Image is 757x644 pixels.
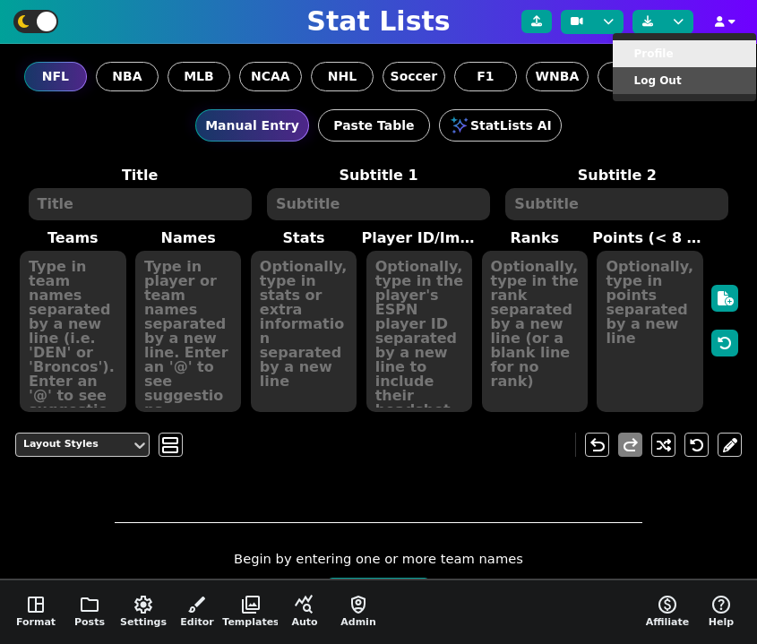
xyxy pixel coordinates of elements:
span: NHL [328,67,357,86]
span: brush [186,594,208,615]
label: Stats [246,228,362,249]
span: WNBA [536,67,580,86]
label: Title [21,165,259,186]
div: Layout Styles [23,437,124,452]
span: Soccer [391,67,438,86]
span: F1 [477,67,494,86]
button: monetization_onAffiliate [641,580,694,644]
span: NFL [42,67,69,86]
button: settingsSettings [116,580,170,644]
span: photo_library [240,594,262,615]
span: redo [620,434,641,456]
span: help [710,594,732,615]
label: Teams [15,228,131,249]
button: query_statsAuto [278,580,331,644]
button: photo_libraryTemplates [224,580,278,644]
label: Subtitle 1 [259,165,497,186]
button: shield_personAdmin [331,580,385,644]
label: Subtitle 2 [498,165,736,186]
span: settings [133,594,154,615]
span: shield_person [348,594,369,615]
button: redo [618,433,642,457]
span: NCAA [251,67,290,86]
button: Manual Entry [195,109,309,142]
span: query_stats [294,594,315,615]
li: Profile [613,40,756,67]
span: NBA [112,67,142,86]
label: Names [131,228,246,249]
button: helpHelp [694,580,748,644]
button: folderPosts [63,580,116,644]
li: Log Out [613,67,756,94]
label: Ranks [477,228,592,249]
button: space_dashboardFormat [9,580,63,644]
div: Begin by entering one or more team names [115,549,642,614]
button: Paste Table [318,109,430,142]
h1: Stat Lists [306,5,450,38]
button: undo [585,433,609,457]
span: MLB [184,67,214,86]
button: brushEditor [170,580,224,644]
span: space_dashboard [25,594,47,615]
label: Player ID/Image URL [362,228,477,249]
span: monetization_on [657,594,678,615]
button: StatLists AI [439,109,562,142]
span: folder [79,594,100,615]
label: Points (< 8 teams) [592,228,708,249]
span: undo [587,434,608,456]
ul: Menu [613,33,756,101]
